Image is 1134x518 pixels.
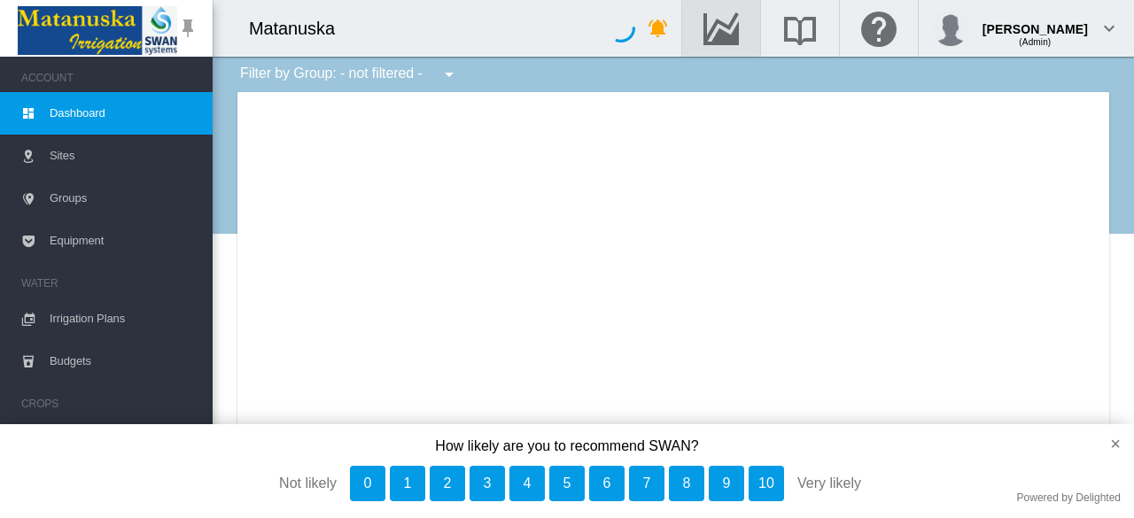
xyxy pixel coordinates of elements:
[115,466,337,501] div: Not likely
[589,466,625,501] button: 6
[50,340,198,383] span: Budgets
[430,466,465,501] button: 2
[50,298,198,340] span: Irrigation Plans
[18,6,177,55] img: Matanuska_LOGO.png
[648,18,669,39] md-icon: icon-bell-ring
[709,466,744,501] button: 9
[350,466,385,501] button: 0, Not likely
[700,18,742,39] md-icon: Go to the Data Hub
[549,466,585,501] button: 5
[470,466,505,501] button: 3
[858,18,900,39] md-icon: Click here for help
[779,18,821,39] md-icon: Search the knowledge base
[669,466,704,501] button: 8
[933,11,968,46] img: profile.jpg
[50,135,198,177] span: Sites
[509,466,545,501] button: 4
[21,269,198,298] span: WATER
[629,466,664,501] button: 7
[21,64,198,92] span: ACCOUNT
[390,466,425,501] button: 1
[50,220,198,262] span: Equipment
[177,18,198,39] md-icon: icon-pin
[431,57,467,92] button: icon-menu-down
[749,466,784,501] button: 10, Very likely
[249,16,351,41] div: Matanuska
[797,466,1019,501] div: Very likely
[50,177,198,220] span: Groups
[50,92,198,135] span: Dashboard
[227,57,472,92] div: Filter by Group: - not filtered -
[21,390,198,418] span: CROPS
[983,13,1088,31] div: [PERSON_NAME]
[1019,37,1051,47] span: (Admin)
[1099,18,1120,39] md-icon: icon-chevron-down
[641,11,676,46] button: icon-bell-ring
[439,64,460,85] md-icon: icon-menu-down
[1082,424,1134,463] button: close survey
